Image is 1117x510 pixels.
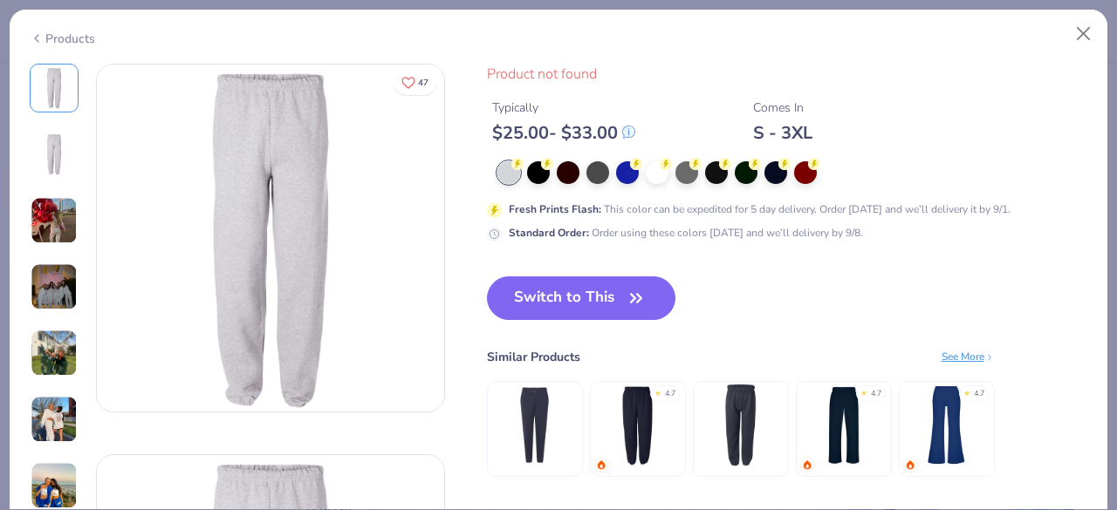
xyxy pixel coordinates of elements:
[33,133,75,175] img: Back
[31,462,78,509] img: User generated content
[493,384,576,466] img: Jerzees Adult 7.2 Oz. 60/40 Nublend Jogger
[492,99,635,117] div: Typically
[487,65,597,84] span: Product not found
[596,459,606,470] img: trending.gif
[699,384,782,466] img: Gildan Youth Heavy Blend™ 8 oz., 50/50 Sweatpants
[31,396,78,443] img: User generated content
[487,348,580,366] div: Similar Products
[394,70,436,95] button: Like
[974,388,984,400] div: 4.7
[487,276,676,320] button: Switch to This
[753,122,812,144] div: S - 3XL
[753,99,812,117] div: Comes In
[509,201,1011,217] div: This color can be expedited for 5 day delivery. Order [DATE] and we’ll delivery it by 9/1.
[802,459,812,470] img: trending.gif
[654,388,661,395] div: ★
[905,459,915,470] img: trending.gif
[509,202,601,216] strong: Fresh Prints Flash :
[963,388,970,395] div: ★
[665,388,675,400] div: 4.7
[509,225,863,241] div: Order using these colors [DATE] and we’ll delivery by 9/8.
[31,330,78,377] img: User generated content
[860,388,867,395] div: ★
[871,388,881,400] div: 4.7
[905,384,988,466] img: Fresh Prints Katie Fold-over Flared Pants
[418,78,428,87] span: 47
[942,349,995,364] div: See More
[31,197,78,244] img: User generated content
[596,384,679,466] img: Gildan Adult Heavy Blend Adult 8 Oz. 50/50 Sweatpants
[97,65,444,411] img: Front
[492,122,635,144] div: $ 25.00 - $ 33.00
[31,263,78,310] img: User generated content
[1067,17,1100,51] button: Close
[30,30,95,48] div: Products
[33,67,75,109] img: Front
[802,384,885,466] img: Fresh Prints San Diego Open Heavyweight Sweatpants
[509,226,589,240] strong: Standard Order :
